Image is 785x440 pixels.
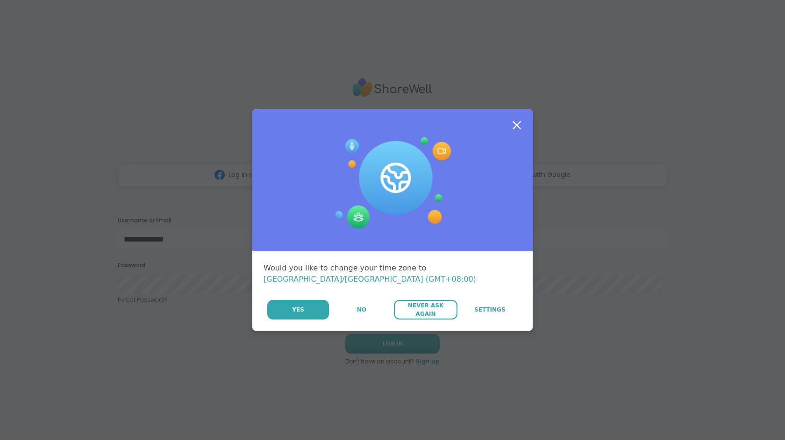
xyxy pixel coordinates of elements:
span: Never Ask Again [399,301,452,318]
div: Would you like to change your time zone to [264,263,521,285]
button: Yes [267,300,329,319]
img: Session Experience [334,137,451,229]
a: Settings [458,300,521,319]
span: No [357,305,366,314]
button: Never Ask Again [394,300,457,319]
button: No [330,300,393,319]
span: Settings [474,305,506,314]
span: Yes [292,305,304,314]
span: [GEOGRAPHIC_DATA]/[GEOGRAPHIC_DATA] (GMT+08:00) [264,275,476,284]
